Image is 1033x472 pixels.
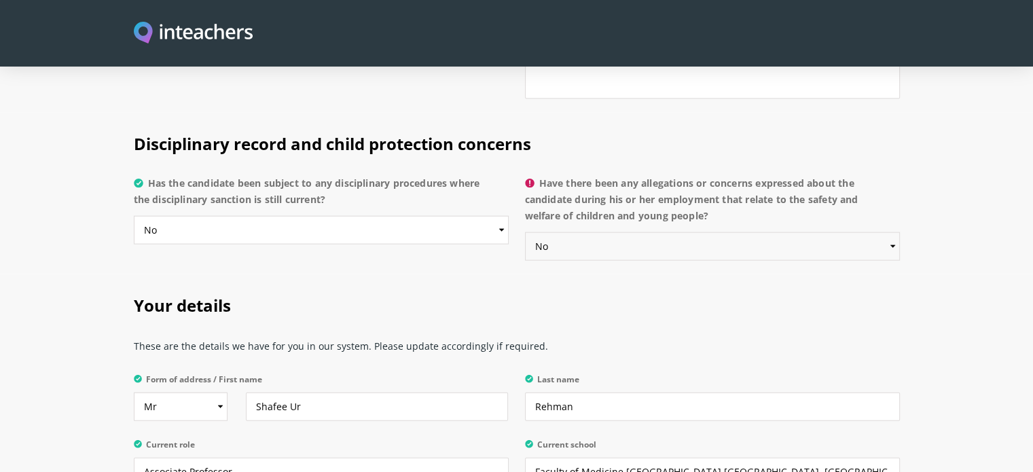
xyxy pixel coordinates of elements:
[134,331,900,369] p: These are the details we have for you in our system. Please update accordingly if required.
[134,22,253,46] a: Visit this site's homepage
[525,440,900,458] label: Current school
[525,375,900,393] label: Last name
[134,132,531,155] span: Disciplinary record and child protection concerns
[134,440,509,458] label: Current role
[525,175,900,232] label: Have there been any allegations or concerns expressed about the candidate during his or her emplo...
[134,22,253,46] img: Inteachers
[134,175,509,216] label: Has the candidate been subject to any disciplinary procedures where the disciplinary sanction is ...
[134,375,509,393] label: Form of address / First name
[134,294,231,316] span: Your details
